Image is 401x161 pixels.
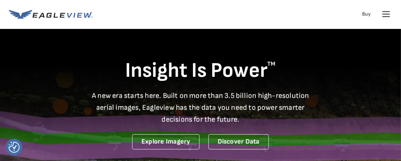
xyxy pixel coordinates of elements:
button: Consent Preferences [9,142,20,153]
p: A new era starts here. Built on more than 3.5 billion high-resolution aerial images, Eagleview ha... [87,90,314,125]
h1: Insight Is Power [9,58,392,84]
img: Revisit consent button [9,142,20,153]
a: Discover Data [208,134,269,149]
a: Buy [362,11,371,17]
a: Explore Imagery [132,134,200,149]
sup: TM [268,60,276,68]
